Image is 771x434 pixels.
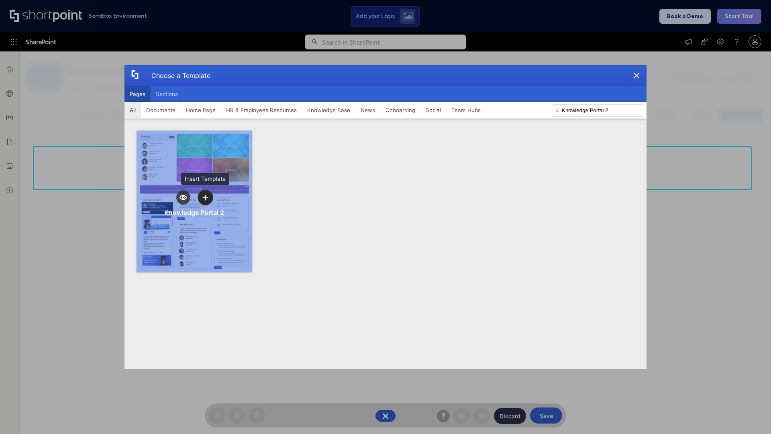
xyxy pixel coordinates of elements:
button: Team Hubs [446,102,486,118]
button: Home Page [181,102,221,118]
iframe: Chat Widget [731,395,771,434]
div: Choose a Template [145,66,210,86]
button: Onboarding [380,102,420,118]
button: Pages [124,86,151,102]
button: Documents [141,102,181,118]
input: Search [552,104,643,117]
button: Social [420,102,446,118]
button: All [124,102,141,118]
button: Sections [151,86,183,102]
button: HR & Employees Resources [221,102,302,118]
button: News [355,102,380,118]
div: template selector [124,65,647,369]
button: Knowledge Base [302,102,355,118]
div: Knowledge Portal 2 [164,209,224,217]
